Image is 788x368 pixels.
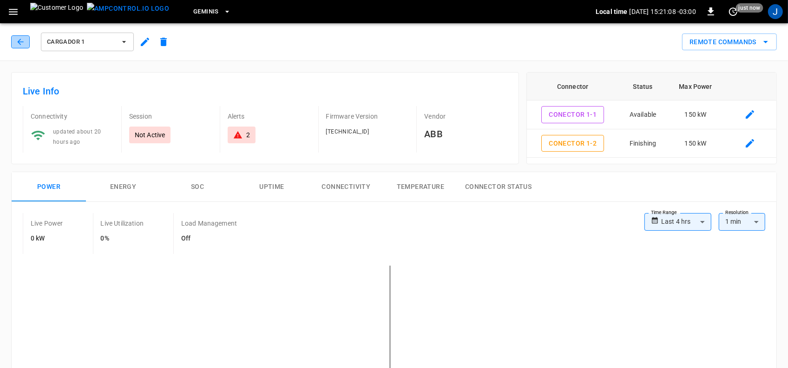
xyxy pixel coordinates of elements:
[527,73,618,100] th: Connector
[667,100,724,129] td: 150 kW
[726,4,741,19] button: set refresh interval
[527,73,776,215] table: connector table
[53,128,101,145] span: updated about 20 hours ago
[101,219,144,228] p: Live Utilization
[667,158,724,187] td: 150 kW
[768,4,783,19] div: profile-icon
[101,234,144,244] h6: 0%
[651,209,677,216] label: Time Range
[86,172,160,202] button: Energy
[12,172,86,202] button: Power
[541,106,604,123] button: Conector 1-1
[135,130,165,140] p: Not Active
[661,213,711,231] div: Last 4 hrs
[309,172,383,202] button: Connectivity
[682,33,777,51] button: Remote Commands
[596,7,628,16] p: Local time
[458,172,539,202] button: Connector Status
[31,112,114,121] p: Connectivity
[31,219,63,228] p: Live Power
[228,112,311,121] p: Alerts
[725,209,749,216] label: Resolution
[246,130,250,140] div: 2
[667,73,724,100] th: Max Power
[31,234,63,244] h6: 0 kW
[30,3,83,20] img: Customer Logo
[326,128,369,135] span: [TECHNICAL_ID]
[181,234,237,244] h6: Off
[383,172,458,202] button: Temperature
[235,172,309,202] button: Uptime
[618,73,667,100] th: Status
[424,127,507,141] h6: ABB
[682,33,777,51] div: remote commands options
[23,84,507,99] h6: Live Info
[736,3,763,13] span: just now
[160,172,235,202] button: SOC
[618,100,667,129] td: Available
[47,37,116,47] span: Cargador 1
[41,33,134,51] button: Cargador 1
[667,129,724,158] td: 150 kW
[424,112,507,121] p: Vendor
[190,3,235,21] button: Geminis
[630,7,696,16] p: [DATE] 15:21:08 -03:00
[87,3,169,14] img: ampcontrol.io logo
[181,219,237,228] p: Load Management
[719,213,765,231] div: 1 min
[193,7,219,17] span: Geminis
[129,112,212,121] p: Session
[541,135,604,152] button: Conector 1-2
[618,158,667,187] td: Finishing
[326,112,409,121] p: Firmware Version
[618,129,667,158] td: Finishing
